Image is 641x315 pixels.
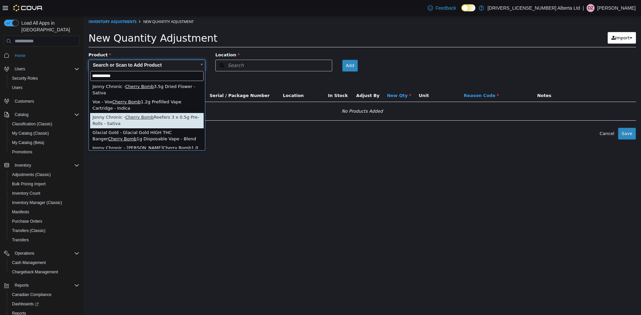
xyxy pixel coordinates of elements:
span: Transfers [9,236,79,244]
span: Reports [15,283,29,288]
div: Doug Zimmerman [587,4,595,12]
span: Inventory [12,161,79,169]
span: My Catalog (Classic) [12,131,49,136]
span: Reports [12,281,79,289]
button: Transfers (Classic) [7,226,82,235]
span: Users [12,85,22,90]
span: Classification (Classic) [9,120,79,128]
span: Bulk Pricing Import [12,181,46,187]
span: Inventory Manager (Classic) [9,199,79,207]
button: Chargeback Management [7,267,82,277]
a: Users [9,84,25,92]
span: My Catalog (Beta) [12,140,44,145]
span: Cherry Bomb [42,99,70,104]
a: Cash Management [9,259,48,267]
button: Home [1,50,82,60]
a: Dashboards [9,300,41,308]
span: Feedback [436,5,456,11]
p: [DRIVERS_LICENSE_NUMBER] Alberta Ltd [487,4,580,12]
button: Classification (Classic) [7,119,82,129]
img: Cova [13,5,43,11]
span: Catalog [12,111,79,119]
button: Promotions [7,147,82,157]
a: Purchase Orders [9,217,45,225]
span: Dark Mode [461,11,462,12]
span: Cherry Bomb [79,130,108,135]
span: Catalog [15,112,28,117]
p: | [583,4,584,12]
button: Reports [12,281,31,289]
span: Dashboards [9,300,79,308]
span: Home [15,53,25,58]
p: [PERSON_NAME] [597,4,636,12]
button: Cash Management [7,258,82,267]
a: Security Roles [9,74,40,82]
span: Cash Management [9,259,79,267]
a: Bulk Pricing Import [9,180,48,188]
span: Customers [12,97,79,105]
span: Cherry Bomb [29,84,57,89]
span: Load All Apps in [GEOGRAPHIC_DATA] [19,20,79,33]
button: Reports [1,281,82,290]
span: Transfers (Classic) [12,228,45,233]
input: Dark Mode [461,4,475,11]
span: Promotions [9,148,79,156]
span: DZ [588,4,593,12]
button: Manifests [7,207,82,217]
button: Users [1,64,82,74]
button: Transfers [7,235,82,245]
span: Security Roles [9,74,79,82]
span: Transfers [12,237,29,243]
span: Purchase Orders [12,219,42,224]
span: Dashboards [12,301,39,307]
div: Glacial Gold - Glacial Gold HIGH THC Banger 1g Disposable Vape - Blend [7,113,120,128]
button: Inventory Manager (Classic) [7,198,82,207]
span: Canadian Compliance [9,291,79,299]
span: Operations [15,251,34,256]
a: Canadian Compliance [9,291,54,299]
button: Security Roles [7,74,82,83]
span: Canadian Compliance [12,292,51,297]
span: Adjustments (Classic) [12,172,51,177]
a: Chargeback Management [9,268,61,276]
button: My Catalog (Beta) [7,138,82,147]
button: Inventory [12,161,34,169]
button: Canadian Compliance [7,290,82,299]
a: Home [12,52,28,60]
a: Dashboards [7,299,82,309]
span: Purchase Orders [9,217,79,225]
span: Manifests [12,209,29,215]
button: Operations [12,249,37,257]
span: Classification (Classic) [12,121,52,127]
button: Bulk Pricing Import [7,179,82,189]
span: Transfers (Classic) [9,227,79,235]
span: Inventory [15,163,31,168]
span: Users [12,65,79,73]
button: Adjustments (Classic) [7,170,82,179]
button: Catalog [1,110,82,119]
a: Promotions [9,148,35,156]
span: Inventory Manager (Classic) [12,200,62,205]
span: Inventory Count [12,191,40,196]
a: Classification (Classic) [9,120,55,128]
span: Bulk Pricing Import [9,180,79,188]
span: Chargeback Management [12,269,58,275]
button: Users [7,83,82,92]
div: Vox - Vox 1.2g Prefilled Vape Cartridge - Indica [7,82,120,97]
span: Cash Management [12,260,46,265]
span: Promotions [12,149,32,155]
a: Adjustments (Classic) [9,171,53,179]
span: Inventory Count [9,189,79,197]
span: Manifests [9,208,79,216]
span: Home [12,51,79,59]
button: Catalog [12,111,31,119]
button: Purchase Orders [7,217,82,226]
a: Transfers [9,236,31,244]
span: Security Roles [12,76,38,81]
a: Customers [12,97,37,105]
div: Jonny Chronic - [PERSON_NAME] 1.0 g Prefilled Vape Cartridge - Sativa [7,128,120,143]
span: Users [15,66,25,72]
span: Cherry Bomb [25,121,53,126]
span: Chargeback Management [9,268,79,276]
span: Operations [12,249,79,257]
